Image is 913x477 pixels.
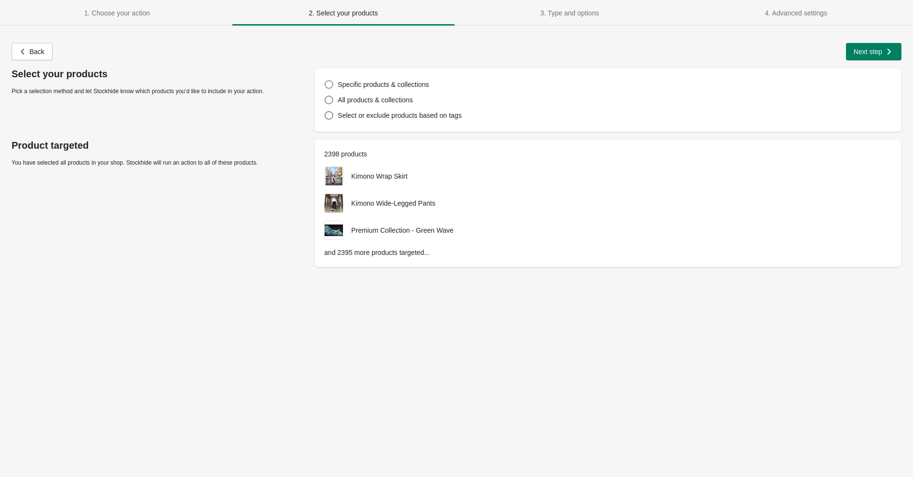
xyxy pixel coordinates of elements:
[338,112,462,119] span: Select or exclude products based on tags
[324,248,892,257] p: and 2395 more products targeted...
[309,9,378,17] span: 2. Select your products
[540,9,599,17] span: 3. Type and options
[338,81,429,88] span: Specific products & collections
[29,48,44,56] span: Back
[325,224,343,237] img: Premium Collection - Green Wave
[351,226,453,234] span: Premium Collection - Green Wave
[351,199,435,207] span: Kimono Wide-Legged Pants
[765,9,827,17] span: 4. Advanced settings
[12,140,305,151] p: Product targeted
[12,87,305,95] p: Pick a selection method and let Stockhide know which products you’d like to include in your action.
[324,149,892,159] p: 2398 products
[338,96,413,104] span: All products & collections
[12,43,53,60] button: Back
[854,48,882,56] span: Next step
[325,194,343,212] img: Kimono Wide-Legged Pants
[12,159,305,167] p: You have selected all products in your shop. Stockhide will run an action to all of these products.
[12,68,305,80] p: Select your products
[846,43,901,60] button: Next step
[326,167,342,185] img: Kimono Wrap Skirt
[351,172,407,180] span: Kimono Wrap Skirt
[84,9,150,17] span: 1. Choose your action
